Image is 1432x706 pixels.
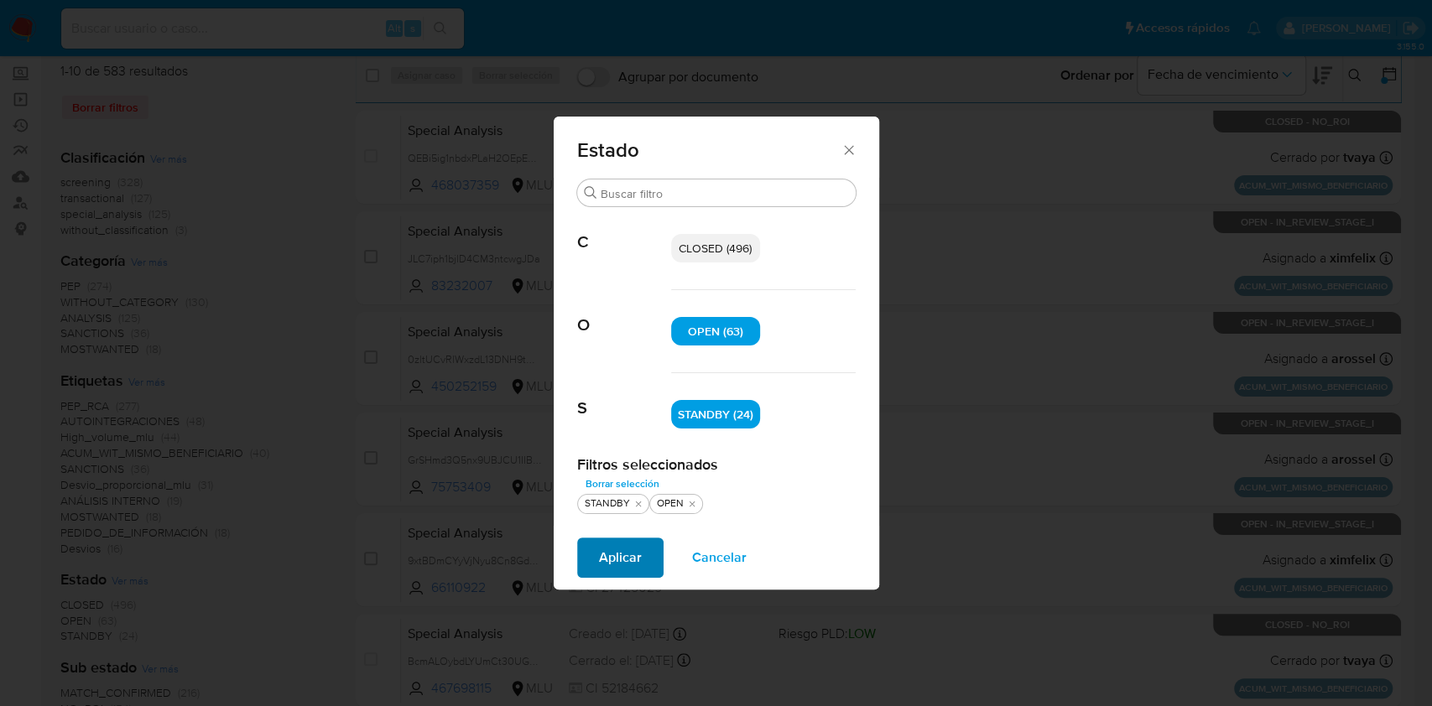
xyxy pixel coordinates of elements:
[632,497,645,511] button: quitar STANDBY
[654,496,687,511] div: OPEN
[577,140,841,160] span: Estado
[577,455,856,474] h2: Filtros seleccionados
[577,474,668,494] button: Borrar selección
[692,539,747,576] span: Cancelar
[577,290,671,335] span: O
[599,539,642,576] span: Aplicar
[577,537,664,578] button: Aplicar
[601,186,849,201] input: Buscar filtro
[841,142,856,157] button: Cerrar
[678,406,753,423] span: STANDBY (24)
[670,537,768,578] button: Cancelar
[685,497,699,511] button: quitar OPEN
[581,496,633,511] div: STANDBY
[671,317,760,345] div: OPEN (63)
[577,207,671,252] span: C
[577,373,671,418] span: S
[688,323,743,340] span: OPEN (63)
[671,400,760,428] div: STANDBY (24)
[671,234,760,262] div: CLOSED (496)
[584,186,597,200] button: Buscar
[586,475,659,492] span: Borrar selección
[679,240,752,257] span: CLOSED (496)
